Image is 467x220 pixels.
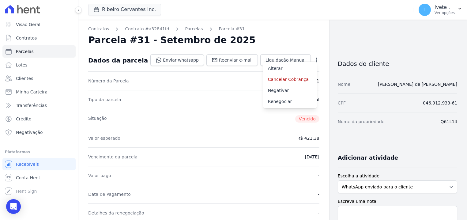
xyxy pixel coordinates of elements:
dd: Q61L14 [441,119,457,125]
dd: - [318,210,319,216]
a: Alterar [263,63,317,74]
dt: Nome [338,81,350,87]
a: Transferências [2,99,76,112]
span: Lotes [16,62,28,68]
span: Crédito [16,116,32,122]
a: Enviar whatsapp [150,54,204,66]
label: Escreva uma nota [338,198,457,205]
dt: Nome da propriedade [338,119,385,125]
a: Negativar [263,85,317,96]
dd: 046.912.933-61 [423,100,457,106]
div: Open Intercom Messenger [6,199,21,214]
span: Recebíveis [16,161,39,167]
dd: - [318,173,319,179]
dt: Detalhes da renegociação [88,210,144,216]
dd: R$ 421,38 [297,135,319,141]
h2: Parcela #31 - Setembro de 2025 [88,35,256,46]
nav: Breadcrumb [88,26,319,32]
span: Minha Carteira [16,89,47,95]
dd: - [318,191,319,197]
h3: Dados do cliente [338,60,457,67]
dt: Data de Pagamento [88,191,131,197]
a: Cancelar Cobrança [263,74,317,85]
span: Parcelas [16,48,34,55]
dd: [DATE] [305,154,319,160]
a: Parcelas [2,45,76,58]
div: Dados da parcela [88,57,148,64]
button: I. Ivete . Ver opções [414,1,467,18]
span: Transferências [16,102,47,108]
a: Renegociar [263,96,317,107]
a: Reenviar e-mail [206,54,258,66]
a: Liquidação Manual [260,54,311,66]
h3: Adicionar atividade [338,154,398,161]
a: Conta Hent [2,172,76,184]
a: Parcela #31 [219,26,245,32]
span: Clientes [16,75,33,82]
a: Negativação [2,126,76,138]
span: Vencido [295,115,319,123]
dt: Vencimento da parcela [88,154,137,160]
a: [PERSON_NAME] de [PERSON_NAME] [378,82,457,87]
div: Plataformas [5,148,73,156]
span: I. [424,8,426,12]
a: Clientes [2,72,76,85]
a: Contrato #a32841fd [125,26,169,32]
label: Escolha a atividade [338,173,457,179]
a: Lotes [2,59,76,71]
a: Contratos [88,26,109,32]
button: Ribeiro Cervantes Inc. [88,4,161,15]
span: Contratos [16,35,37,41]
a: Recebíveis [2,158,76,170]
span: Negativação [16,129,43,135]
dt: Situação [88,115,107,123]
a: Visão Geral [2,18,76,31]
span: Reenviar e-mail [219,57,253,63]
dt: CPF [338,100,346,106]
span: Liquidação Manual [266,57,306,63]
a: Parcelas [185,26,203,32]
p: Ivete . [435,4,455,10]
a: Minha Carteira [2,86,76,98]
p: Ver opções [435,10,455,15]
a: Contratos [2,32,76,44]
dt: Tipo da parcela [88,97,121,103]
dt: Valor esperado [88,135,120,141]
span: Visão Geral [16,21,40,28]
a: Crédito [2,113,76,125]
dt: Valor pago [88,173,111,179]
dt: Número da Parcela [88,78,129,84]
span: Conta Hent [16,175,40,181]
